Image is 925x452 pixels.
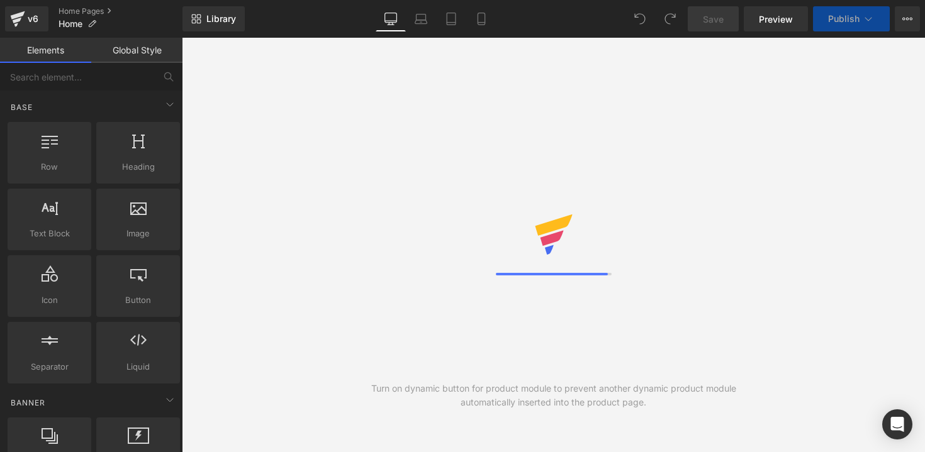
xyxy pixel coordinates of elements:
span: Row [11,160,87,174]
button: Redo [658,6,683,31]
span: Banner [9,397,47,409]
span: Library [206,13,236,25]
span: Heading [100,160,176,174]
span: Home [59,19,82,29]
button: More [895,6,920,31]
a: New Library [182,6,245,31]
span: Text Block [11,227,87,240]
a: Laptop [406,6,436,31]
div: Turn on dynamic button for product module to prevent another dynamic product module automatically... [367,382,739,409]
a: v6 [5,6,48,31]
span: Image [100,227,176,240]
a: Tablet [436,6,466,31]
span: Save [703,13,724,26]
div: Open Intercom Messenger [882,409,912,439]
button: Undo [627,6,653,31]
span: Button [100,294,176,307]
span: Base [9,101,34,113]
span: Separator [11,360,87,373]
span: Icon [11,294,87,307]
span: Liquid [100,360,176,373]
button: Publish [813,6,890,31]
a: Desktop [376,6,406,31]
div: v6 [25,11,41,27]
a: Home Pages [59,6,182,16]
span: Publish [828,14,860,24]
a: Global Style [91,38,182,63]
a: Mobile [466,6,496,31]
span: Preview [759,13,793,26]
a: Preview [744,6,808,31]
